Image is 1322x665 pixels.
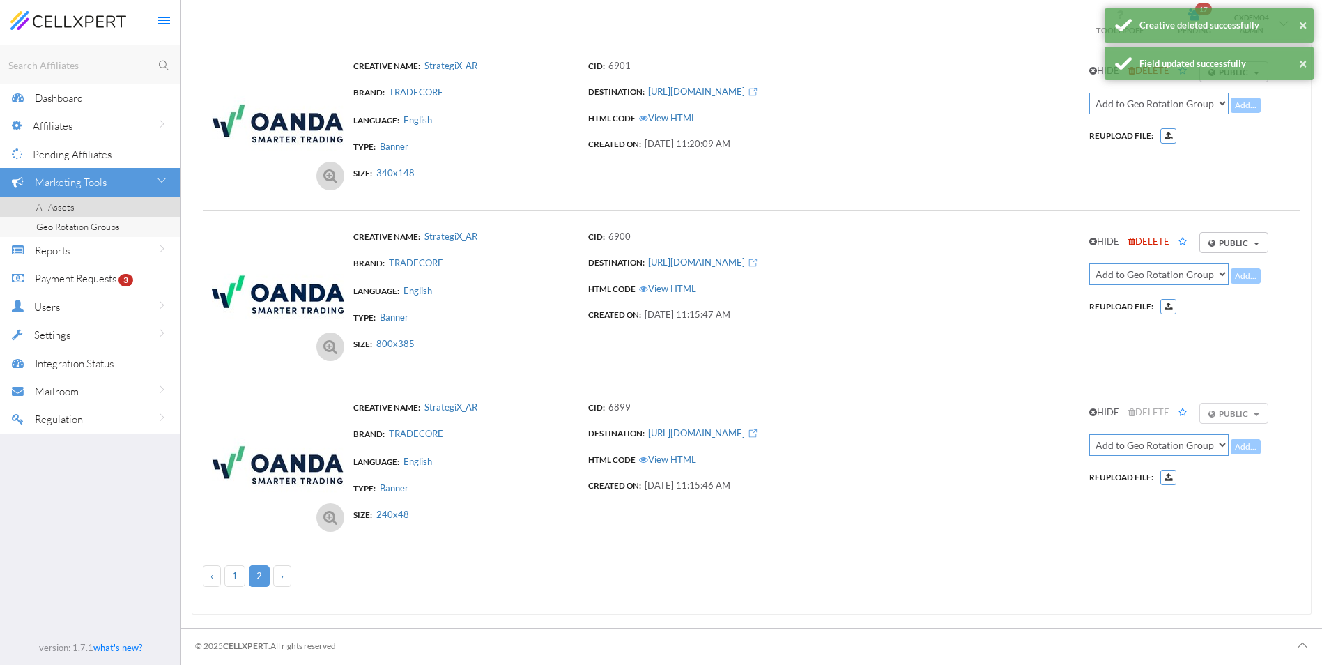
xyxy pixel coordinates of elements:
[353,480,380,496] span: TYPE:
[380,309,408,325] a: Banner
[35,357,114,370] span: Integration Status
[380,480,408,496] a: Banner
[6,56,180,74] input: Search Affiliates
[588,84,649,99] span: DESTINATION:
[424,399,480,415] a: StrategiX_AR
[424,58,480,73] a: StrategiX_AR
[1231,439,1261,454] button: Add...
[588,477,645,493] span: CREATED ON:
[1139,57,1303,70] div: Field updated successfully
[353,112,403,128] span: LANGUAGE:
[35,413,83,426] span: Regulation
[39,642,93,653] span: version: 1.7.1
[118,274,133,286] span: 3
[10,11,126,29] img: cellxpert-logo.svg
[639,454,696,465] a: View HTML
[353,426,389,441] span: BRAND:
[403,454,432,469] a: English
[203,565,221,587] a: ‹
[36,201,75,213] span: All Assets
[588,58,609,73] span: CID:
[353,139,380,154] span: TYPE:
[1089,65,1119,76] span: HIDE
[645,309,730,320] span: [DATE] 11:15:47 AM
[588,399,609,415] span: CID:
[588,254,649,270] span: DESTINATION:
[212,95,344,153] img: 6901_thumbnail.jpg
[645,138,730,149] span: [DATE] 11:20:09 AM
[376,336,415,351] a: 800x385
[212,436,344,494] img: 6899_thumbnail.jpg
[424,229,480,244] a: StrategiX_AR
[588,110,640,125] span: HTML CODE
[93,642,142,653] a: what's new?
[648,84,745,99] a: [URL][DOMAIN_NAME]
[249,565,270,587] a: 2
[35,244,70,257] span: Reports
[353,454,403,469] span: LANGUAGE:
[35,272,116,285] span: Payment Requests
[1299,53,1307,73] button: ×
[353,399,424,415] span: CREATIVE NAME:
[1199,232,1268,253] button: Public
[608,60,631,71] span: 6901
[273,565,291,587] a: ›
[403,283,432,298] a: English
[380,139,408,154] a: Banner
[34,328,70,342] span: Settings
[588,307,645,322] span: CREATED ON:
[648,254,745,270] a: [URL][DOMAIN_NAME]
[639,283,696,294] a: View HTML
[195,629,336,664] div: © 2025 .
[588,452,640,467] span: HTML CODE
[224,565,245,587] a: 1
[588,281,640,296] span: HTML CODE
[1299,15,1307,35] button: ×
[608,402,631,413] span: 6899
[1128,236,1169,247] span: DELETE
[223,641,268,651] span: Cellxpert
[353,336,376,351] span: SIZE:
[376,165,415,181] a: 340x148
[1089,406,1119,418] span: HIDE
[645,480,730,491] span: [DATE] 11:15:46 AM
[353,58,424,73] span: CREATIVE NAME:
[588,229,609,244] span: CID:
[1139,19,1303,32] div: Creative deleted successfully
[35,91,83,105] span: Dashboard
[33,119,72,132] span: Affiliates
[36,221,120,232] span: Geo Rotation Groups
[1089,128,1153,142] span: REUPLOAD FILE:
[35,385,79,398] span: Mailroom
[1089,470,1153,483] span: REUPLOAD FILE:
[389,428,443,439] a: tradecore
[270,641,336,651] span: All rights reserved
[353,229,424,244] span: CREATIVE NAME:
[1089,299,1153,312] span: REUPLOAD FILE:
[35,176,107,189] span: Marketing Tools
[34,300,60,314] span: Users
[648,425,745,441] a: [URL][DOMAIN_NAME]
[1231,98,1261,113] button: Add...
[353,309,380,325] span: TYPE:
[33,148,112,161] span: Pending Affiliates
[1128,406,1169,419] span: DELETE
[1195,3,1212,15] span: 17
[389,257,443,268] a: tradecore
[1231,268,1261,284] button: Add...
[608,231,631,242] span: 6900
[212,263,344,326] img: 6900_thumbnail.jpg
[353,507,376,522] span: SIZE:
[403,112,432,128] a: English
[353,283,403,298] span: LANGUAGE:
[389,86,443,98] a: tradecore
[1089,236,1119,247] span: HIDE
[376,507,409,522] a: 240x48
[639,112,696,123] a: View HTML
[588,425,649,441] span: DESTINATION:
[1096,26,1144,35] span: TOOLTIP
[353,165,376,181] span: SIZE:
[588,136,645,151] span: CREATED ON:
[353,255,389,270] span: BRAND:
[353,84,389,100] span: BRAND:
